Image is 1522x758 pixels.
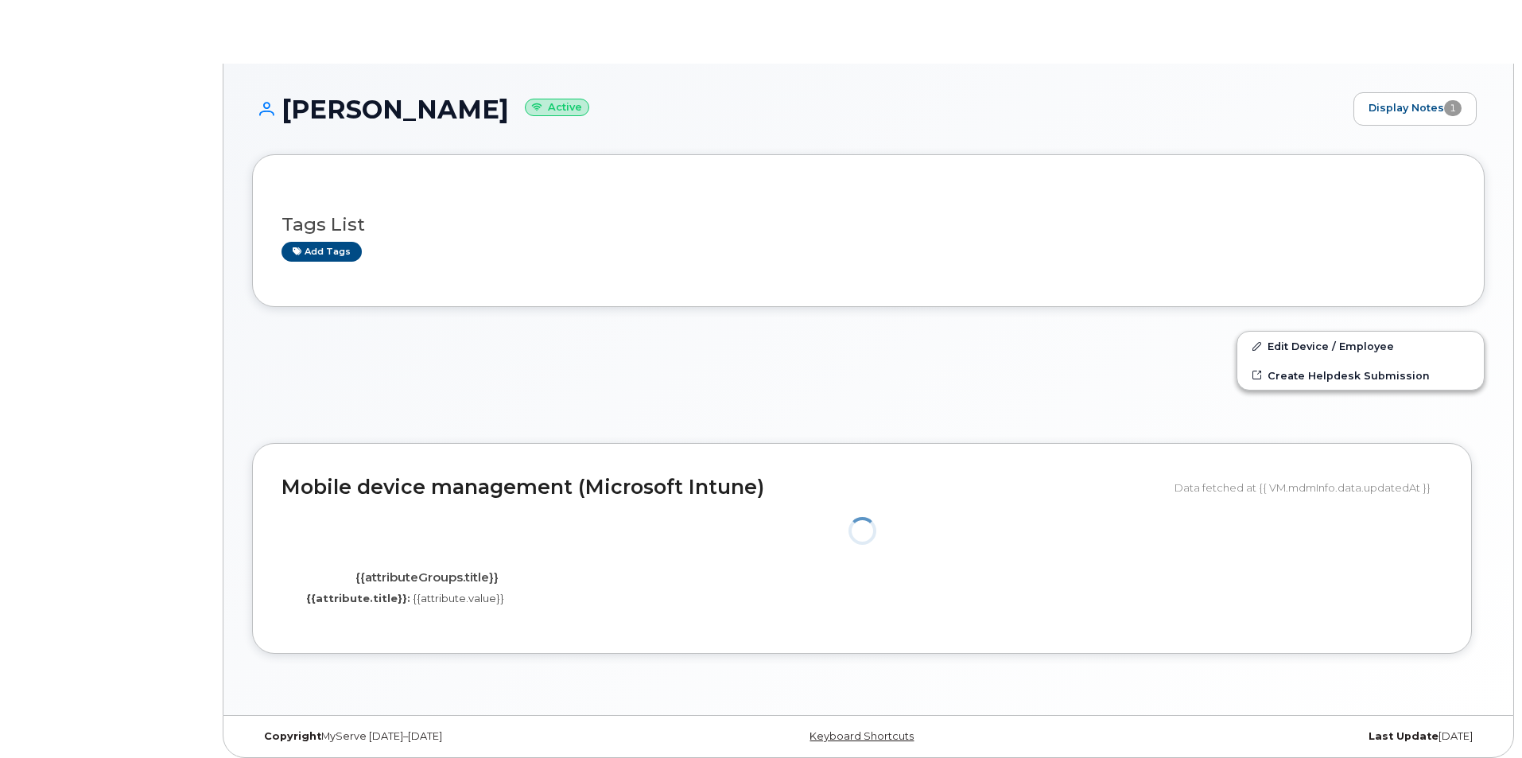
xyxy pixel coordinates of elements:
[281,242,362,262] a: Add tags
[1353,92,1477,126] a: Display Notes1
[1237,361,1484,390] a: Create Helpdesk Submission
[281,476,1163,499] h2: Mobile device management (Microsoft Intune)
[293,571,560,585] h4: {{attributeGroups.title}}
[281,215,1455,235] h3: Tags List
[1074,730,1485,743] div: [DATE]
[252,730,663,743] div: MyServe [DATE]–[DATE]
[1175,472,1442,503] div: Data fetched at {{ VM.mdmInfo.data.updatedAt }}
[525,99,589,117] small: Active
[252,95,1345,123] h1: [PERSON_NAME]
[413,592,504,604] span: {{attribute.value}}
[306,591,410,606] label: {{attribute.title}}:
[810,730,914,742] a: Keyboard Shortcuts
[264,730,321,742] strong: Copyright
[1237,332,1484,360] a: Edit Device / Employee
[1444,100,1462,116] span: 1
[1369,730,1439,742] strong: Last Update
